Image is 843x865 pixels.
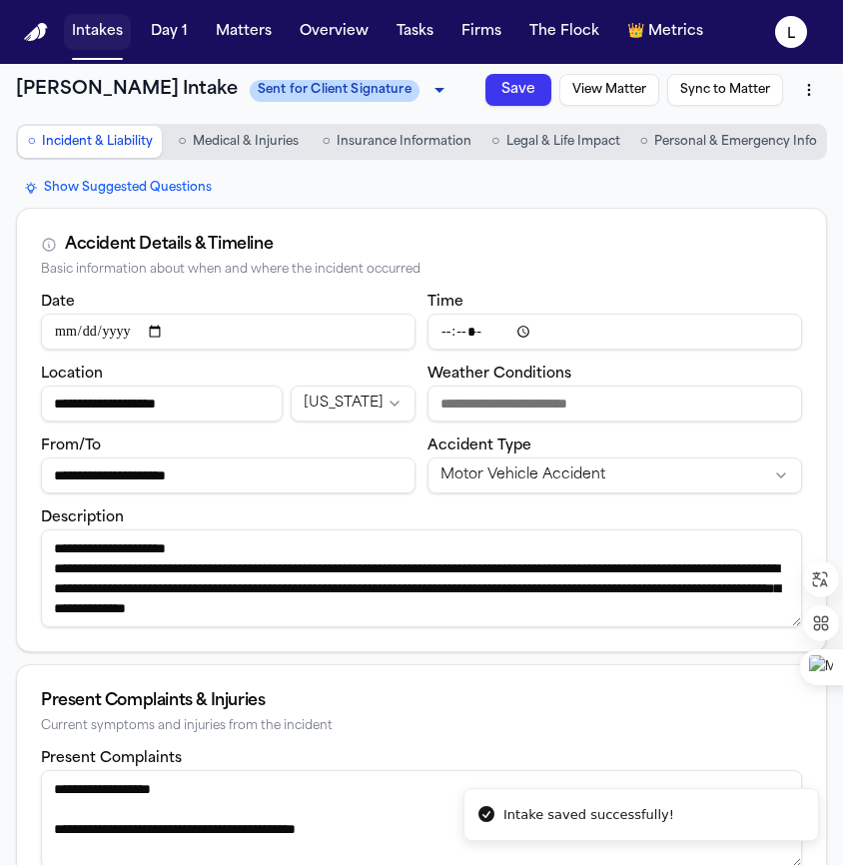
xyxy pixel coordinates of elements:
[166,126,310,158] button: Go to Medical & Injuries
[315,126,479,158] button: Go to Insurance Information
[41,314,416,350] input: Incident date
[323,132,331,152] span: ○
[16,176,220,200] button: Show Suggested Questions
[41,386,283,422] input: Incident location
[427,386,802,422] input: Weather conditions
[389,14,441,50] button: Tasks
[24,23,48,42] img: Finch Logo
[18,126,162,158] button: Go to Incident & Liability
[506,134,620,150] span: Legal & Life Impact
[27,132,35,152] span: ○
[337,134,471,150] span: Insurance Information
[41,751,182,766] label: Present Complaints
[640,132,648,152] span: ○
[143,14,196,50] button: Day 1
[208,14,280,50] button: Matters
[503,805,674,825] div: Intake saved successfully!
[427,295,463,310] label: Time
[41,529,802,627] textarea: Incident description
[178,132,186,152] span: ○
[453,14,509,50] button: Firms
[619,14,711,50] button: crownMetrics
[41,457,416,493] input: From/To destination
[41,367,103,382] label: Location
[42,134,153,150] span: Incident & Liability
[667,74,783,106] button: Sync to Matter
[41,719,802,734] div: Current symptoms and injuries from the incident
[41,438,101,453] label: From/To
[491,132,499,152] span: ○
[41,510,124,525] label: Description
[559,74,659,106] button: View Matter
[250,80,420,102] span: Sent for Client Signature
[483,126,627,158] button: Go to Legal & Life Impact
[791,72,827,108] button: More actions
[250,76,451,104] div: Update intake status
[193,134,299,150] span: Medical & Injuries
[65,233,273,257] div: Accident Details & Timeline
[632,126,825,158] button: Go to Personal & Emergency Info
[521,14,607,50] button: The Flock
[16,76,238,104] h1: [PERSON_NAME] Intake
[41,263,802,278] div: Basic information about when and where the incident occurred
[427,438,531,453] label: Accident Type
[485,74,551,106] button: Save
[427,314,802,350] input: Incident time
[292,14,377,50] button: Overview
[41,295,75,310] label: Date
[41,689,802,713] div: Present Complaints & Injuries
[291,386,416,422] button: Incident state
[64,14,131,50] button: Intakes
[427,367,571,382] label: Weather Conditions
[24,23,48,42] a: Home
[654,134,817,150] span: Personal & Emergency Info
